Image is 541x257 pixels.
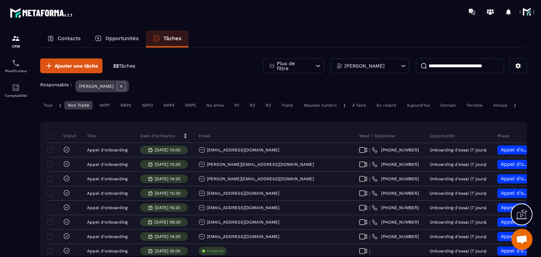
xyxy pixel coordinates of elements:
p: | [60,103,61,108]
img: formation [12,34,20,43]
span: | [369,191,370,196]
p: À associe [207,249,223,253]
span: | [369,205,370,211]
a: [PHONE_NUMBER] [372,147,419,153]
p: Responsable : [40,82,72,87]
div: Demain [437,101,459,109]
p: Email [199,133,210,139]
a: accountantaccountantComptabilité [2,78,30,103]
p: [DATE] 14:30 [155,234,180,239]
p: Appel d'onboarding [87,220,128,225]
p: Appel d'onboarding [87,176,128,181]
p: [DATE] 09:30 [154,220,181,225]
p: [DATE] 15:00 [155,249,180,253]
p: Opportunités [105,35,139,42]
a: [PHONE_NUMBER] [372,219,419,225]
p: Appel d'onboarding [87,162,128,167]
p: Tâches [163,35,181,42]
p: Onboarding d'essai (7 jours) [430,234,486,239]
p: Plus de filtre [277,61,308,71]
p: [DATE] 10:30 [155,162,180,167]
p: Appel d'onboarding [87,234,128,239]
p: [DATE] 15:30 [155,191,180,196]
p: Titre [87,133,97,139]
a: Opportunités [88,31,146,48]
img: accountant [12,83,20,92]
div: NRP1 [96,101,113,109]
p: | [514,103,516,108]
p: [PERSON_NAME] [344,63,385,68]
span: Ajouter une tâche [55,62,98,69]
a: [PHONE_NUMBER] [372,190,419,196]
p: Onboarding d'essai (7 jours) [430,220,486,225]
span: Tâches [119,63,135,69]
div: Aujourd'hui [403,101,433,109]
img: scheduler [12,59,20,67]
div: NRP5 [181,101,199,109]
div: Mauvais numéro [300,101,340,109]
span: | [369,249,370,254]
div: En retard [373,101,400,109]
a: [PHONE_NUMBER] [372,162,419,167]
p: Date d’échéance [140,133,175,139]
p: Onboarding d'essai (7 jours) [430,191,486,196]
span: | [369,176,370,182]
p: Onboarding d'essai (7 jours) [430,148,486,152]
span: | [369,220,370,225]
p: Planificateur [2,69,30,73]
div: À faire [349,101,369,109]
p: Onboarding d'essai (7 jours) [430,249,486,253]
p: [DATE] 16:30 [155,205,180,210]
p: Comptabilité [2,94,30,98]
p: 22 [113,63,135,69]
a: formationformationCRM [2,29,30,54]
div: R3 [262,101,274,109]
p: | [344,103,345,108]
p: [PERSON_NAME] [79,84,113,89]
div: NRP2 [117,101,135,109]
div: Tout [40,101,56,109]
div: No show [203,101,228,109]
div: Ouvrir le chat [511,229,533,250]
p: Appel d'onboarding [87,191,128,196]
a: [PHONE_NUMBER] [372,176,419,182]
p: Opportunité [430,133,455,139]
p: Appel d'onboarding [87,249,128,253]
p: Appel d'onboarding [87,205,128,210]
div: Annulé [490,101,511,109]
span: | [369,162,370,167]
img: logo [10,6,73,19]
span: | [369,148,370,153]
button: Ajouter une tâche [40,58,102,73]
p: Appel d'onboarding [87,148,128,152]
div: Non Traité [64,101,93,109]
p: [DATE] 14:30 [155,176,180,181]
span: | [369,234,370,239]
a: [PHONE_NUMBER] [372,234,419,239]
a: Tâches [146,31,188,48]
div: R2 [246,101,259,109]
p: Contacts [58,35,81,42]
div: Traité [278,101,297,109]
p: CRM [2,44,30,48]
div: Terminé [463,101,486,109]
a: schedulerschedulerPlanificateur [2,54,30,78]
p: Onboarding d'essai (7 jours) [430,162,486,167]
a: Contacts [40,31,88,48]
p: Meet / Téléphone [359,133,395,139]
p: Statut [49,133,76,139]
p: Onboarding d'essai (7 jours) [430,176,486,181]
p: Onboarding d'essai (7 jours) [430,205,486,210]
div: NRP3 [138,101,156,109]
p: [DATE] 10:00 [155,148,180,152]
div: NRP4 [160,101,178,109]
a: [PHONE_NUMBER] [372,205,419,211]
p: Phase [497,133,509,139]
div: R1 [231,101,243,109]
